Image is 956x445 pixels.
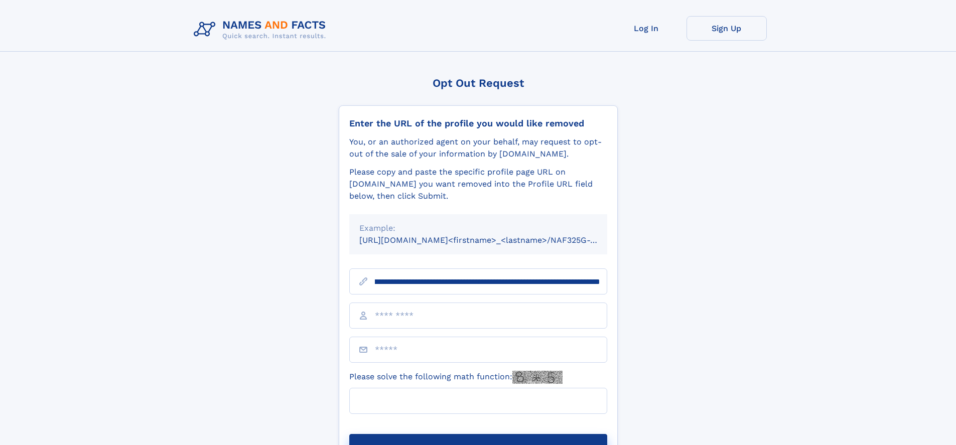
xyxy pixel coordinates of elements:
[349,118,607,129] div: Enter the URL of the profile you would like removed
[349,371,563,384] label: Please solve the following math function:
[359,235,626,245] small: [URL][DOMAIN_NAME]<firstname>_<lastname>/NAF325G-xxxxxxxx
[359,222,597,234] div: Example:
[606,16,687,41] a: Log In
[339,77,618,89] div: Opt Out Request
[190,16,334,43] img: Logo Names and Facts
[349,166,607,202] div: Please copy and paste the specific profile page URL on [DOMAIN_NAME] you want removed into the Pr...
[349,136,607,160] div: You, or an authorized agent on your behalf, may request to opt-out of the sale of your informatio...
[687,16,767,41] a: Sign Up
